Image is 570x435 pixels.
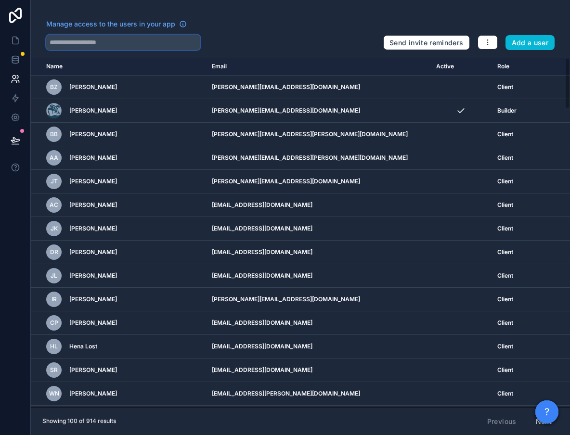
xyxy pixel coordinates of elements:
[69,201,117,209] span: [PERSON_NAME]
[69,366,117,374] span: [PERSON_NAME]
[492,58,547,76] th: Role
[497,366,513,374] span: Client
[497,130,513,138] span: Client
[206,58,430,76] th: Email
[206,406,430,429] td: [EMAIL_ADDRESS][DOMAIN_NAME]
[497,107,517,115] span: Builder
[497,201,513,209] span: Client
[50,154,58,162] span: AA
[69,248,117,256] span: [PERSON_NAME]
[206,241,430,264] td: [EMAIL_ADDRESS][DOMAIN_NAME]
[69,390,117,397] span: [PERSON_NAME]
[497,319,513,327] span: Client
[497,83,513,91] span: Client
[50,83,58,91] span: BZ
[51,178,58,185] span: JT
[50,201,58,209] span: AC
[69,295,117,303] span: [PERSON_NAME]
[51,225,58,232] span: JK
[206,264,430,288] td: [EMAIL_ADDRESS][DOMAIN_NAME]
[206,335,430,358] td: [EMAIL_ADDRESS][DOMAIN_NAME]
[52,295,57,303] span: IR
[505,35,555,51] button: Add a user
[69,107,117,115] span: [PERSON_NAME]
[69,225,117,232] span: [PERSON_NAME]
[31,58,206,76] th: Name
[497,390,513,397] span: Client
[497,295,513,303] span: Client
[206,76,430,99] td: [PERSON_NAME][EMAIL_ADDRESS][DOMAIN_NAME]
[69,319,117,327] span: [PERSON_NAME]
[383,35,469,51] button: Send invite reminders
[529,413,558,430] button: Next
[206,193,430,217] td: [EMAIL_ADDRESS][DOMAIN_NAME]
[51,272,57,280] span: JL
[206,217,430,241] td: [EMAIL_ADDRESS][DOMAIN_NAME]
[497,272,513,280] span: Client
[50,343,58,350] span: HL
[50,248,58,256] span: DR
[206,382,430,406] td: [EMAIL_ADDRESS][PERSON_NAME][DOMAIN_NAME]
[535,400,558,423] button: ?
[206,358,430,382] td: [EMAIL_ADDRESS][DOMAIN_NAME]
[50,366,58,374] span: SR
[42,417,116,425] span: Showing 100 of 914 results
[497,343,513,350] span: Client
[206,146,430,170] td: [PERSON_NAME][EMAIL_ADDRESS][PERSON_NAME][DOMAIN_NAME]
[69,130,117,138] span: [PERSON_NAME]
[69,343,97,350] span: Hena Lost
[50,319,58,327] span: CP
[69,178,117,185] span: [PERSON_NAME]
[69,83,117,91] span: [PERSON_NAME]
[31,58,570,407] div: scrollable content
[497,248,513,256] span: Client
[69,272,117,280] span: [PERSON_NAME]
[497,178,513,185] span: Client
[206,311,430,335] td: [EMAIL_ADDRESS][DOMAIN_NAME]
[46,19,175,29] span: Manage access to the users in your app
[206,288,430,311] td: [PERSON_NAME][EMAIL_ADDRESS][DOMAIN_NAME]
[46,19,187,29] a: Manage access to the users in your app
[430,58,492,76] th: Active
[497,225,513,232] span: Client
[206,123,430,146] td: [PERSON_NAME][EMAIL_ADDRESS][PERSON_NAME][DOMAIN_NAME]
[206,170,430,193] td: [PERSON_NAME][EMAIL_ADDRESS][DOMAIN_NAME]
[497,154,513,162] span: Client
[69,154,117,162] span: [PERSON_NAME]
[50,130,58,138] span: BB
[49,390,59,397] span: WN
[206,99,430,123] td: [PERSON_NAME][EMAIL_ADDRESS][DOMAIN_NAME]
